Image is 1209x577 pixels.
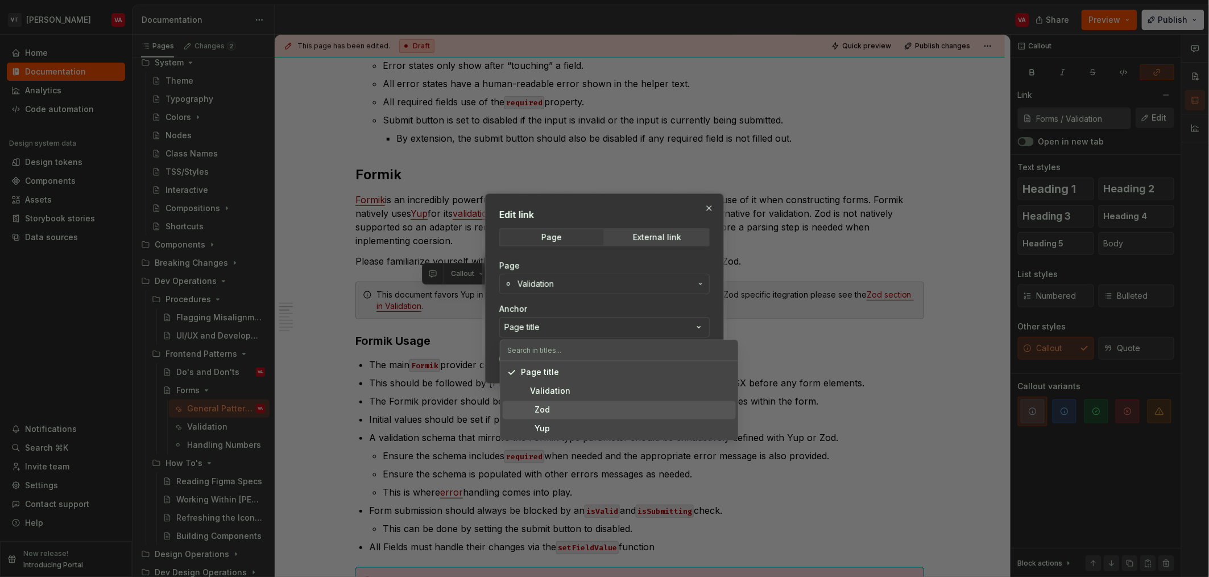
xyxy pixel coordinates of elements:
div: Page title [521,367,559,378]
input: Search in titles... [500,340,738,361]
div: Search in titles... [500,361,738,440]
div: Zod [521,405,550,416]
div: Yup [521,423,550,435]
div: Validation [521,386,570,397]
